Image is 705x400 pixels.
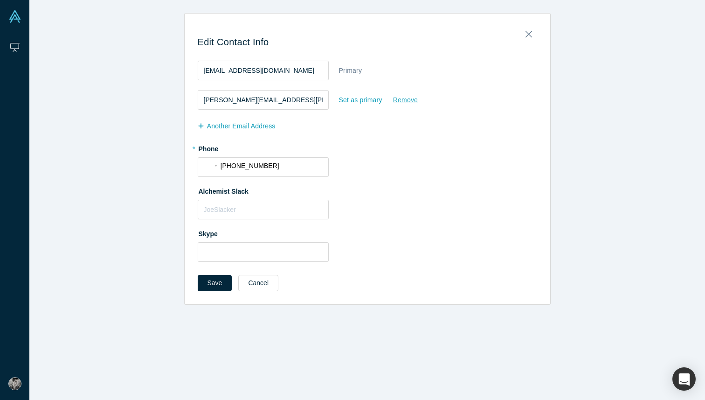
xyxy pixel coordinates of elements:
img: Alchemist Vault Logo [8,10,21,23]
button: Close [519,25,539,38]
h3: Edit Contact Info [198,36,537,48]
button: Save [198,275,232,291]
input: JoeSlacker [198,200,329,219]
label: Skype [198,226,537,239]
button: Cancel [238,275,278,291]
label: Alchemist Slack [198,183,537,196]
div: Primary [339,63,363,79]
img: Nick McEvily's Account [8,377,21,390]
label: Phone [198,141,537,154]
div: Remove [393,92,418,108]
div: Set as primary [339,92,383,108]
button: another Email Address [198,118,285,134]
